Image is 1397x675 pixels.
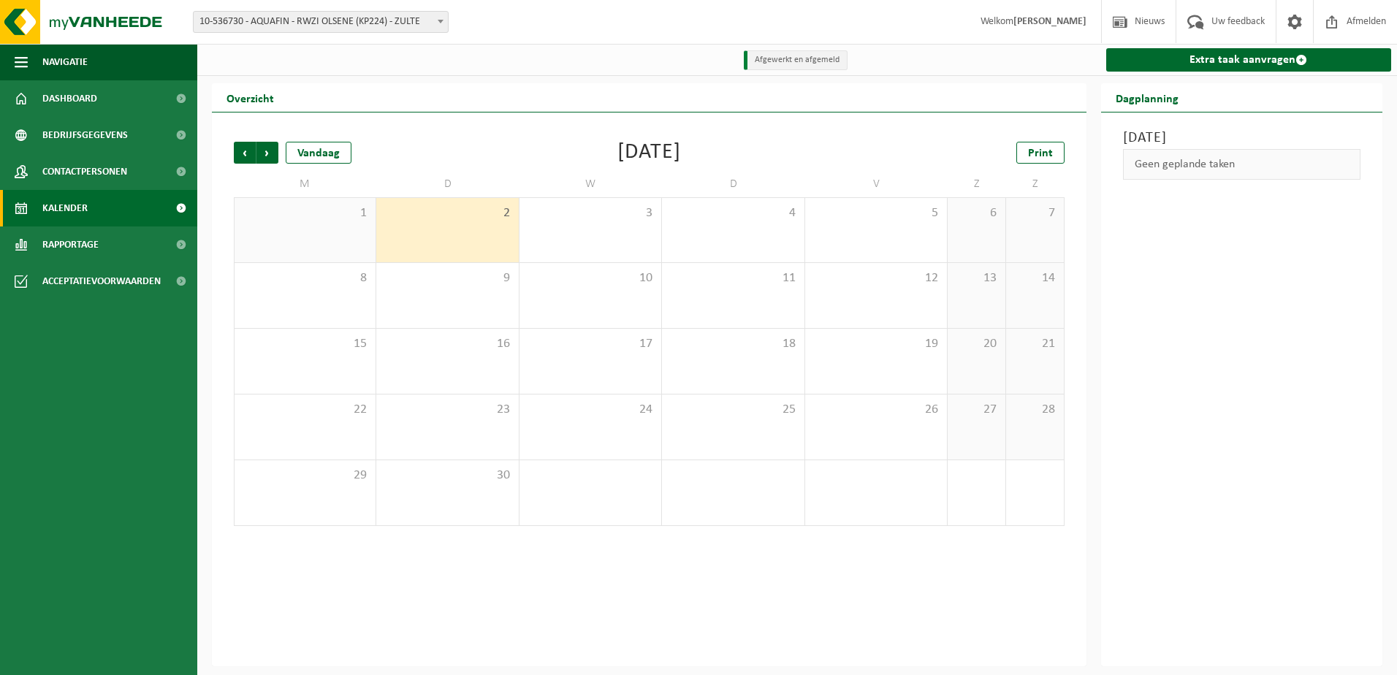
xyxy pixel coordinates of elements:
[1013,402,1057,418] span: 28
[242,205,368,221] span: 1
[242,468,368,484] span: 29
[42,44,88,80] span: Navigatie
[234,171,376,197] td: M
[194,12,448,32] span: 10-536730 - AQUAFIN - RWZI OLSENE (KP224) - ZULTE
[42,263,161,300] span: Acceptatievoorwaarden
[42,80,97,117] span: Dashboard
[527,402,654,418] span: 24
[662,171,804,197] td: D
[812,270,940,286] span: 12
[669,336,796,352] span: 18
[948,171,1006,197] td: Z
[955,402,998,418] span: 27
[812,402,940,418] span: 26
[1006,171,1065,197] td: Z
[1013,205,1057,221] span: 7
[1016,142,1065,164] a: Print
[527,270,654,286] span: 10
[42,190,88,226] span: Kalender
[384,270,511,286] span: 9
[384,402,511,418] span: 23
[234,142,256,164] span: Vorige
[384,468,511,484] span: 30
[669,205,796,221] span: 4
[376,171,519,197] td: D
[669,270,796,286] span: 11
[527,336,654,352] span: 17
[1123,149,1361,180] div: Geen geplande taken
[1106,48,1392,72] a: Extra taak aanvragen
[384,336,511,352] span: 16
[242,402,368,418] span: 22
[1013,336,1057,352] span: 21
[1013,270,1057,286] span: 14
[193,11,449,33] span: 10-536730 - AQUAFIN - RWZI OLSENE (KP224) - ZULTE
[1013,16,1086,27] strong: [PERSON_NAME]
[286,142,351,164] div: Vandaag
[744,50,848,70] li: Afgewerkt en afgemeld
[1101,83,1193,112] h2: Dagplanning
[42,153,127,190] span: Contactpersonen
[1123,127,1361,149] h3: [DATE]
[812,205,940,221] span: 5
[42,226,99,263] span: Rapportage
[242,270,368,286] span: 8
[955,205,998,221] span: 6
[527,205,654,221] span: 3
[955,270,998,286] span: 13
[42,117,128,153] span: Bedrijfsgegevens
[242,336,368,352] span: 15
[212,83,289,112] h2: Overzicht
[617,142,681,164] div: [DATE]
[1028,148,1053,159] span: Print
[669,402,796,418] span: 25
[805,171,948,197] td: V
[519,171,662,197] td: W
[384,205,511,221] span: 2
[256,142,278,164] span: Volgende
[812,336,940,352] span: 19
[955,336,998,352] span: 20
